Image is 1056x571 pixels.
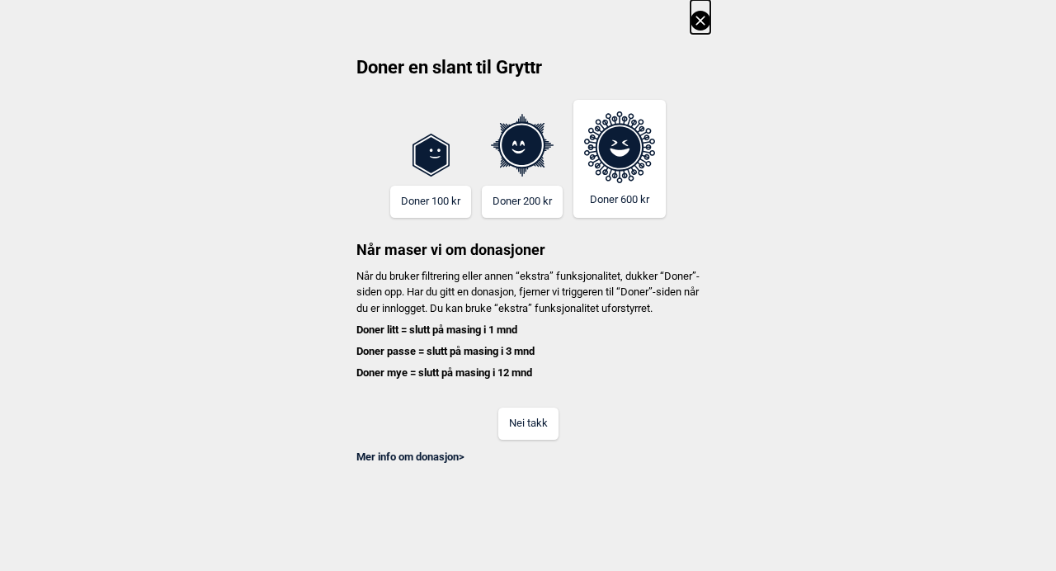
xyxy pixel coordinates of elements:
button: Doner 200 kr [482,186,563,218]
b: Doner passe = slutt på masing i 3 mnd [356,345,535,357]
a: Mer info om donasjon> [356,451,464,463]
b: Doner mye = slutt på masing i 12 mnd [356,366,532,379]
h2: Doner en slant til Gryttr [346,55,710,92]
button: Doner 100 kr [390,186,471,218]
b: Doner litt = slutt på masing i 1 mnd [356,323,517,336]
p: Når du bruker filtrering eller annen “ekstra” funksjonalitet, dukker “Doner”-siden opp. Har du gi... [346,268,710,381]
button: Doner 600 kr [573,100,666,218]
h3: Når maser vi om donasjoner [346,218,710,260]
button: Nei takk [498,408,559,440]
